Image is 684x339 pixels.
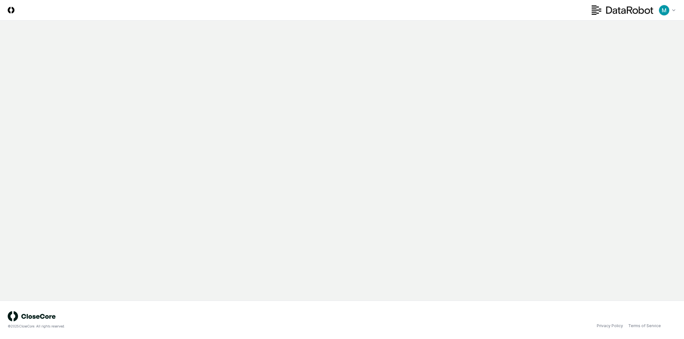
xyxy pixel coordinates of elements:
[659,5,669,15] img: ACg8ocIk6UVBSJ1Mh_wKybhGNOx8YD4zQOa2rDZHjRd5UfivBFfoWA=s96-c
[597,323,623,329] a: Privacy Policy
[592,5,653,15] img: DataRobot logo
[8,324,342,329] div: © 2025 CloseCore. All rights reserved.
[8,311,56,321] img: logo
[628,323,661,329] a: Terms of Service
[8,7,14,13] img: Logo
